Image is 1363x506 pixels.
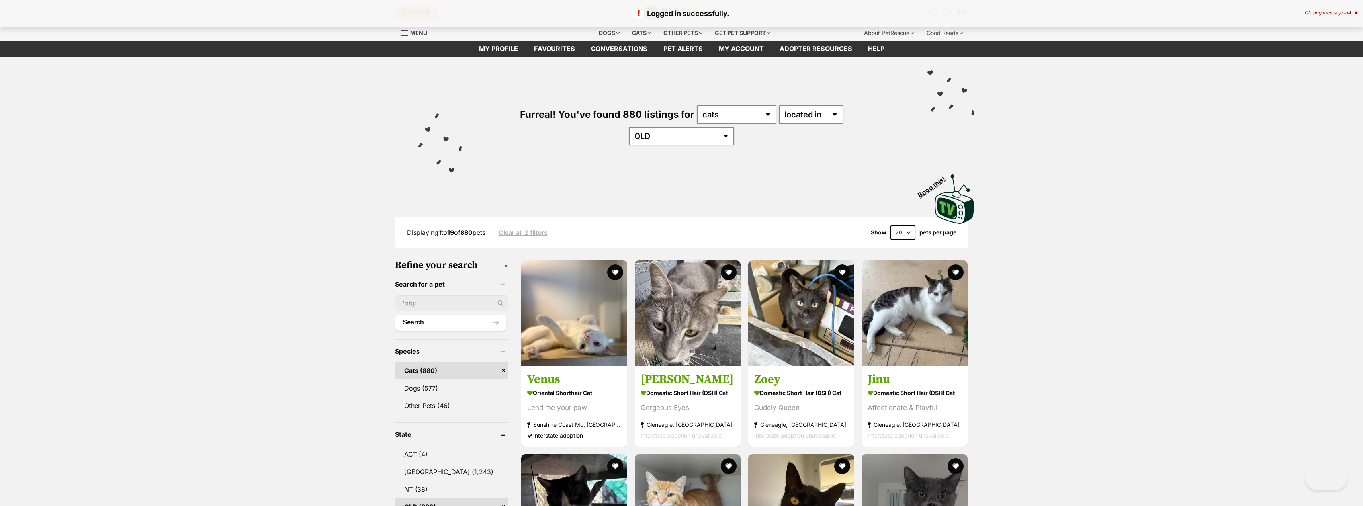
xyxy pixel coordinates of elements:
[471,41,526,57] a: My profile
[527,372,621,387] h3: Venus
[868,419,962,430] strong: Gleneagle, [GEOGRAPHIC_DATA]
[520,109,694,120] span: Furreal! You've found 880 listings for
[521,260,627,366] img: Venus - Oriental Shorthair Cat
[460,229,473,236] strong: 880
[521,366,627,447] a: Venus Oriental Shorthair Cat Lend me your paw Sunshine Coast Mc, [GEOGRAPHIC_DATA] Interstate ado...
[834,264,850,280] button: favourite
[607,264,623,280] button: favourite
[916,170,953,199] span: Boop this!
[410,29,427,36] span: Menu
[395,380,508,397] a: Dogs (577)
[862,366,968,447] a: Jinu Domestic Short Hair (DSH) Cat Affectionate & Playful Gleneagle, [GEOGRAPHIC_DATA] Interstate...
[641,419,735,430] strong: Gleneagle, [GEOGRAPHIC_DATA]
[858,25,919,41] div: About PetRescue
[447,229,454,236] strong: 19
[754,372,848,387] h3: Zoey
[641,402,735,413] div: Gorgeous Eyes
[860,41,892,57] a: Help
[395,431,508,438] header: State
[754,402,848,413] div: Cuddly Queen
[748,366,854,447] a: Zoey Domestic Short Hair (DSH) Cat Cuddly Queen Gleneagle, [GEOGRAPHIC_DATA] Interstate adoption ...
[395,315,506,330] button: Search
[919,229,956,236] label: pets per page
[401,25,433,39] a: Menu
[641,372,735,387] h3: [PERSON_NAME]
[921,25,968,41] div: Good Reads
[395,397,508,414] a: Other Pets (46)
[868,432,948,439] span: Interstate adoption unavailable
[583,41,655,57] a: conversations
[395,348,508,355] header: Species
[935,174,974,224] img: PetRescue TV logo
[871,229,886,236] span: Show
[635,366,741,447] a: [PERSON_NAME] Domestic Short Hair (DSH) Cat Gorgeous Eyes Gleneagle, [GEOGRAPHIC_DATA] Interstate...
[1305,466,1347,490] iframe: Help Scout Beacon - Open
[1348,10,1351,16] span: 4
[395,260,508,271] h3: Refine your search
[635,260,741,366] img: Rumi - Domestic Short Hair (DSH) Cat
[948,264,964,280] button: favourite
[395,481,508,498] a: NT (38)
[527,419,621,430] strong: Sunshine Coast Mc, [GEOGRAPHIC_DATA]
[641,432,722,439] span: Interstate adoption unavailable
[658,25,708,41] div: Other pets
[754,432,835,439] span: Interstate adoption unavailable
[626,25,657,41] div: Cats
[607,458,623,474] button: favourite
[754,419,848,430] strong: Gleneagle, [GEOGRAPHIC_DATA]
[593,25,625,41] div: Dogs
[862,260,968,366] img: Jinu - Domestic Short Hair (DSH) Cat
[395,281,508,288] header: Search for a pet
[1304,10,1358,16] div: Closing message in
[641,387,735,399] strong: Domestic Short Hair (DSH) Cat
[948,458,964,474] button: favourite
[395,463,508,480] a: [GEOGRAPHIC_DATA] (1,243)
[834,458,850,474] button: favourite
[527,430,621,441] div: Interstate adoption
[868,387,962,399] strong: Domestic Short Hair (DSH) Cat
[407,229,485,236] span: Displaying to of pets
[868,402,962,413] div: Affectionate & Playful
[772,41,860,57] a: Adopter resources
[748,260,854,366] img: Zoey - Domestic Short Hair (DSH) Cat
[395,362,508,379] a: Cats (880)
[438,229,441,236] strong: 1
[8,8,1355,19] p: Logged in successfully.
[721,264,737,280] button: favourite
[526,41,583,57] a: Favourites
[527,387,621,399] strong: Oriental Shorthair Cat
[499,229,548,236] a: Clear all 2 filters
[721,458,737,474] button: favourite
[711,41,772,57] a: My account
[527,402,621,413] div: Lend me your paw
[655,41,711,57] a: Pet alerts
[868,372,962,387] h3: Jinu
[935,167,974,225] a: Boop this!
[395,295,508,311] input: Toby
[395,446,508,463] a: ACT (4)
[709,25,776,41] div: Get pet support
[754,387,848,399] strong: Domestic Short Hair (DSH) Cat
